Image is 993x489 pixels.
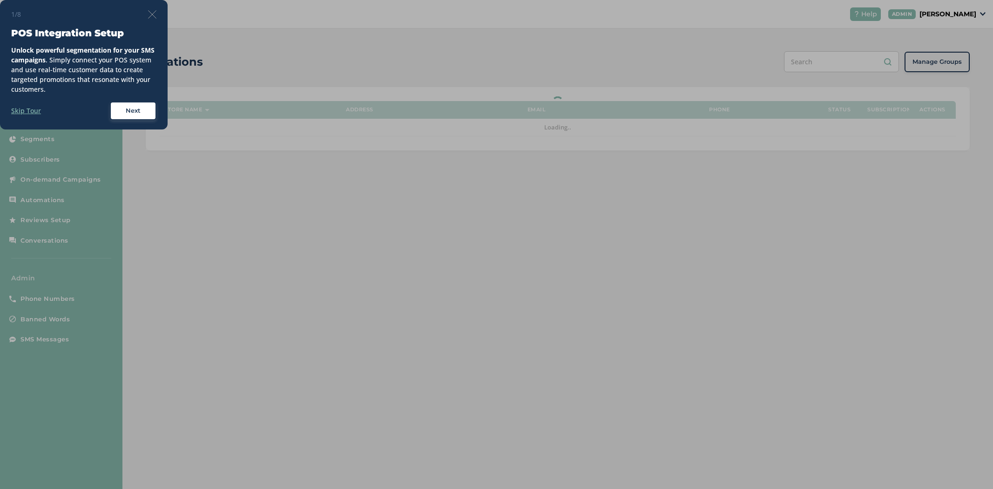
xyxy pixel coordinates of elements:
[11,46,155,64] strong: Unlock powerful segmentation for your SMS campaigns
[946,444,993,489] iframe: Chat Widget
[11,45,156,94] div: . Simply connect your POS system and use real-time customer data to create targeted promotions th...
[11,27,156,40] h3: POS Integration Setup
[110,102,156,120] button: Next
[11,106,41,115] label: Skip Tour
[148,10,156,19] img: icon-close-thin-accent-606ae9a3.svg
[126,106,141,115] span: Next
[11,9,21,19] span: 1/8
